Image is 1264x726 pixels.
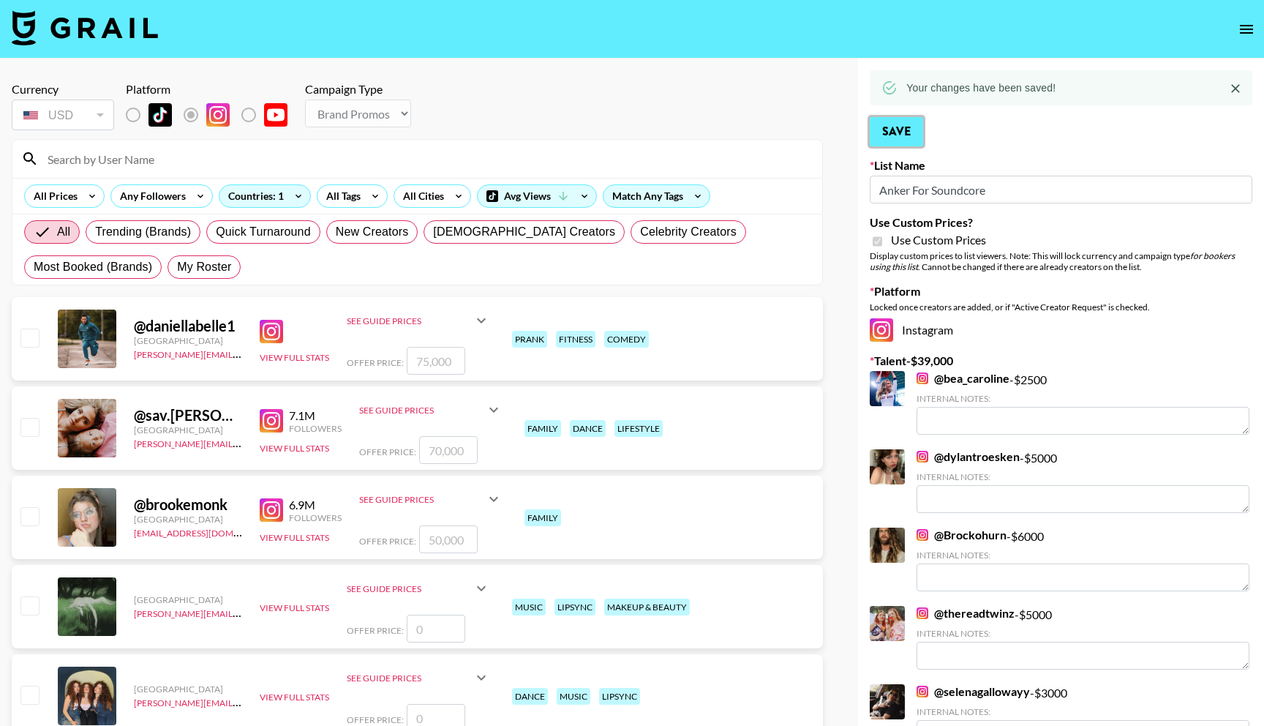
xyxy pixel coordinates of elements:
div: 7.1M [289,408,342,423]
img: Instagram [917,529,928,541]
span: Quick Turnaround [216,223,311,241]
img: TikTok [148,103,172,127]
div: All Cities [394,185,447,207]
div: Campaign Type [305,82,411,97]
div: fitness [556,331,595,348]
div: Followers [289,423,342,434]
input: 50,000 [419,525,478,553]
div: [GEOGRAPHIC_DATA] [134,594,242,605]
div: Currency is locked to USD [12,97,114,133]
button: Save [870,117,923,146]
a: @dylantroesken [917,449,1020,464]
span: Offer Price: [359,446,416,457]
div: - $ 2500 [917,371,1249,435]
div: Display custom prices to list viewers. Note: This will lock currency and campaign type . Cannot b... [870,250,1252,272]
span: [DEMOGRAPHIC_DATA] Creators [433,223,615,241]
div: music [512,599,546,615]
span: Trending (Brands) [95,223,191,241]
img: Instagram [206,103,230,127]
div: Currency [12,82,114,97]
img: Instagram [260,498,283,522]
label: Use Custom Prices? [870,215,1252,230]
span: All [57,223,70,241]
div: lipsync [599,688,640,705]
div: See Guide Prices [359,494,485,505]
button: View Full Stats [260,352,329,363]
div: @ brookemonk [134,495,242,514]
div: [GEOGRAPHIC_DATA] [134,514,242,525]
div: See Guide Prices [359,405,485,416]
a: [PERSON_NAME][EMAIL_ADDRESS][DOMAIN_NAME] [134,435,350,449]
div: Countries: 1 [219,185,310,207]
span: Offer Price: [347,625,404,636]
button: View Full Stats [260,692,329,703]
img: YouTube [264,103,287,127]
div: Internal Notes: [917,706,1249,717]
span: Celebrity Creators [640,223,737,241]
div: List locked to Instagram. [126,100,299,130]
div: See Guide Prices [347,583,473,594]
button: View Full Stats [260,602,329,613]
div: family [524,509,561,526]
span: Use Custom Prices [891,233,986,247]
label: List Name [870,158,1252,173]
span: Offer Price: [347,714,404,725]
span: My Roster [177,258,231,276]
div: Internal Notes: [917,550,1249,561]
div: [GEOGRAPHIC_DATA] [134,424,242,435]
div: - $ 5000 [917,606,1249,670]
span: Offer Price: [347,357,404,368]
div: All Tags [317,185,364,207]
img: Grail Talent [12,10,158,45]
div: Platform [126,82,299,97]
div: dance [512,688,548,705]
div: USD [15,102,111,128]
div: See Guide Prices [359,482,503,517]
div: See Guide Prices [347,315,473,326]
div: @ daniellabelle1 [134,317,242,335]
img: Instagram [917,451,928,463]
div: Match Any Tags [603,185,710,207]
div: Locked once creators are added, or if "Active Creator Request" is checked. [870,302,1252,313]
label: Platform [870,284,1252,299]
div: dance [570,420,606,437]
a: [PERSON_NAME][EMAIL_ADDRESS][DOMAIN_NAME] [134,346,350,360]
button: View Full Stats [260,532,329,543]
label: Talent - $ 39,000 [870,353,1252,368]
div: comedy [604,331,649,348]
div: music [557,688,590,705]
div: Followers [289,512,342,523]
div: prank [512,331,547,348]
div: @ sav.[PERSON_NAME] [134,406,242,424]
img: Instagram [917,686,928,697]
div: lipsync [554,599,595,615]
div: Any Followers [111,185,189,207]
div: [GEOGRAPHIC_DATA] [134,335,242,346]
div: Internal Notes: [917,393,1249,404]
a: [EMAIL_ADDRESS][DOMAIN_NAME] [134,525,281,539]
div: lifestyle [614,420,663,437]
img: Instagram [917,373,928,384]
span: New Creators [336,223,409,241]
div: Instagram [870,318,1252,342]
div: See Guide Prices [347,660,490,695]
a: @thereadtwinz [917,606,1015,621]
button: View Full Stats [260,443,329,454]
div: See Guide Prices [347,571,490,606]
div: [GEOGRAPHIC_DATA] [134,684,242,695]
div: family [524,420,561,437]
input: 70,000 [419,436,478,464]
button: open drawer [1232,15,1261,44]
img: Instagram [260,409,283,433]
div: 6.9M [289,498,342,512]
input: 0 [407,615,465,643]
img: Instagram [260,320,283,343]
div: Avg Views [478,185,596,207]
a: [PERSON_NAME][EMAIL_ADDRESS][DOMAIN_NAME] [134,605,350,619]
button: Close [1224,78,1246,100]
input: 75,000 [407,347,465,375]
div: See Guide Prices [347,303,490,338]
a: @Brockohurn [917,528,1007,542]
input: Search by User Name [39,147,813,171]
div: - $ 6000 [917,528,1249,591]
